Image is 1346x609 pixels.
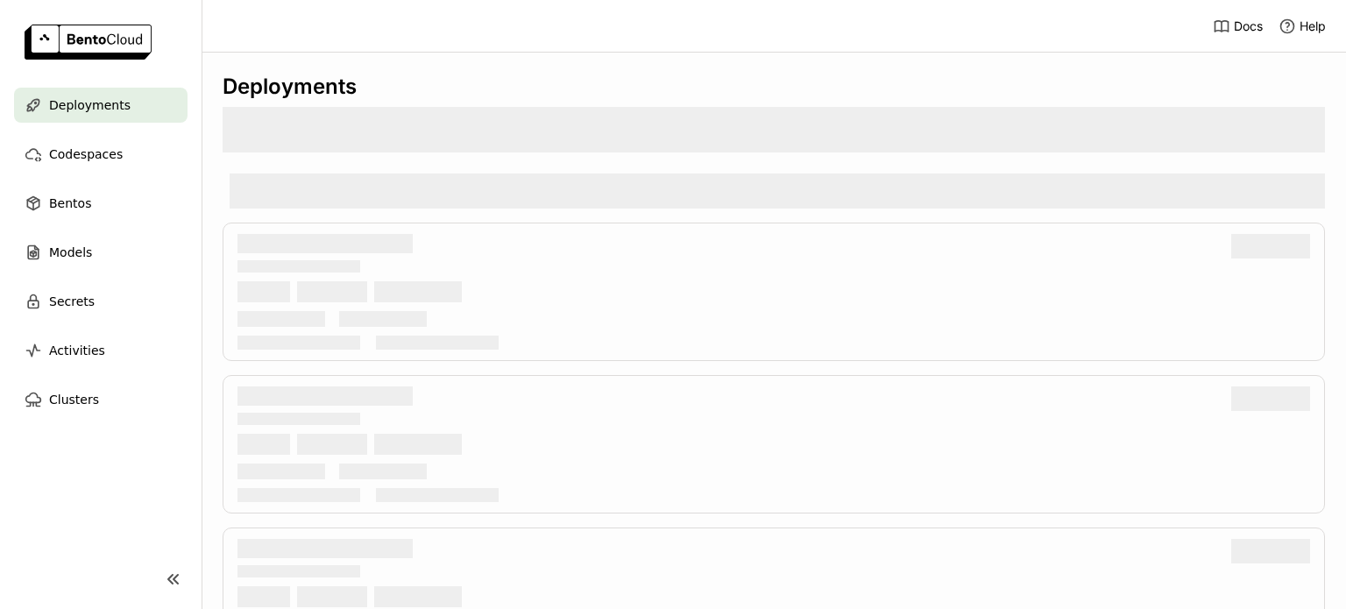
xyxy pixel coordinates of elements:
div: Deployments [223,74,1325,100]
span: Deployments [49,95,131,116]
img: logo [25,25,152,60]
a: Secrets [14,284,188,319]
div: Help [1279,18,1326,35]
span: Codespaces [49,144,123,165]
span: Clusters [49,389,99,410]
a: Models [14,235,188,270]
span: Activities [49,340,105,361]
a: Bentos [14,186,188,221]
span: Models [49,242,92,263]
a: Docs [1213,18,1263,35]
a: Activities [14,333,188,368]
span: Secrets [49,291,95,312]
a: Clusters [14,382,188,417]
span: Bentos [49,193,91,214]
span: Docs [1234,18,1263,34]
span: Help [1300,18,1326,34]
